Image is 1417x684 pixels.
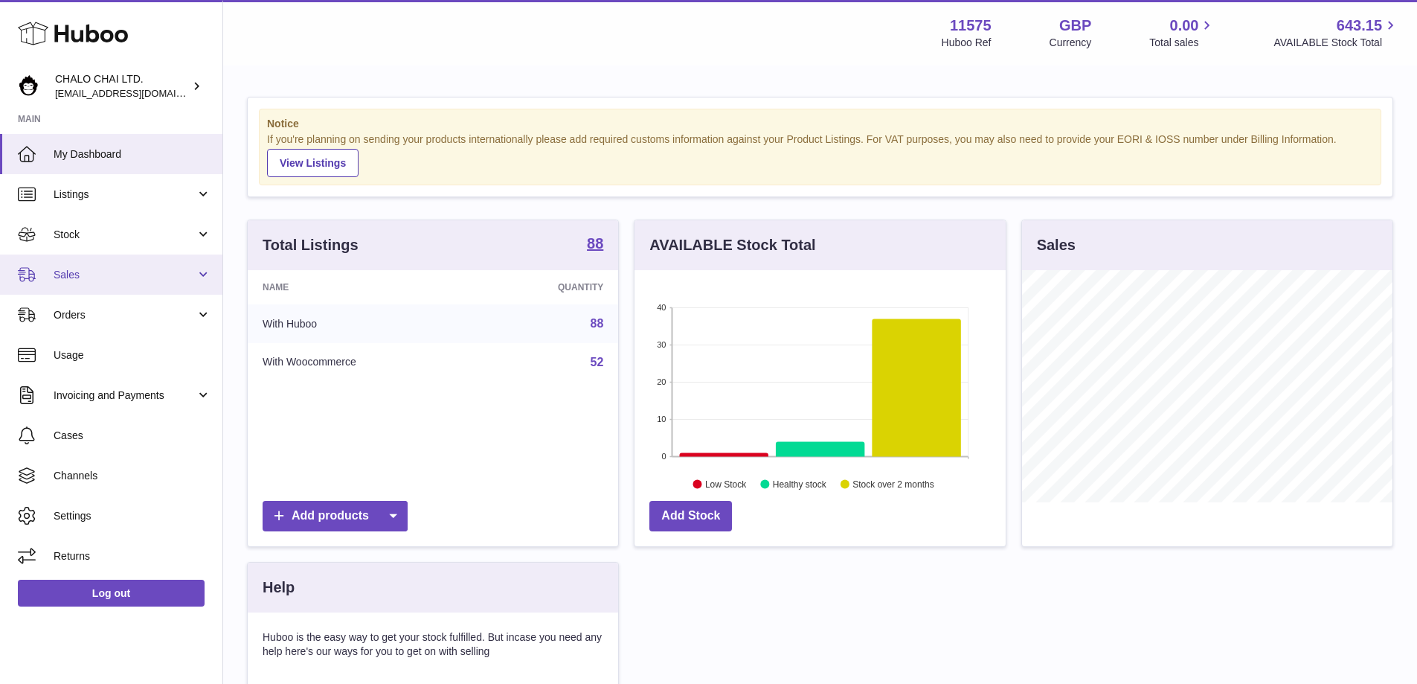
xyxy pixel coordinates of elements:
[773,479,827,489] text: Healthy stock
[1273,36,1399,50] span: AVAILABLE Stock Total
[18,75,40,98] img: Chalo@chalocompany.com
[54,469,211,483] span: Channels
[55,72,189,100] div: CHALO CHAI LTD.
[1149,36,1215,50] span: Total sales
[263,578,295,598] h3: Help
[54,549,211,563] span: Returns
[263,501,408,531] a: Add products
[662,452,666,461] text: 0
[54,389,196,403] span: Invoicing and Payments
[587,236,603,251] strong: 88
[54,348,211,362] span: Usage
[267,117,1373,131] strong: Notice
[649,235,815,255] h3: AVAILABLE Stock Total
[54,228,196,242] span: Stock
[1337,16,1382,36] span: 643.15
[55,87,219,99] span: [EMAIL_ADDRESS][DOMAIN_NAME]
[1050,36,1092,50] div: Currency
[1149,16,1215,50] a: 0.00 Total sales
[591,317,604,330] a: 88
[54,188,196,202] span: Listings
[1037,235,1076,255] h3: Sales
[658,415,666,423] text: 10
[478,270,618,304] th: Quantity
[263,235,359,255] h3: Total Listings
[54,147,211,162] span: My Dashboard
[267,149,359,177] a: View Listings
[658,303,666,312] text: 40
[942,36,992,50] div: Huboo Ref
[658,340,666,349] text: 30
[267,132,1373,177] div: If you're planning on sending your products internationally please add required customs informati...
[54,429,211,443] span: Cases
[263,630,603,659] p: Huboo is the easy way to get your stock fulfilled. But incase you need any help here's our ways f...
[705,479,747,489] text: Low Stock
[658,377,666,386] text: 20
[1273,16,1399,50] a: 643.15 AVAILABLE Stock Total
[248,343,478,382] td: With Woocommerce
[248,270,478,304] th: Name
[54,509,211,523] span: Settings
[587,236,603,254] a: 88
[54,268,196,282] span: Sales
[1170,16,1199,36] span: 0.00
[54,308,196,322] span: Orders
[1059,16,1091,36] strong: GBP
[248,304,478,343] td: With Huboo
[591,356,604,368] a: 52
[18,580,205,607] a: Log out
[649,501,732,531] a: Add Stock
[950,16,992,36] strong: 11575
[853,479,934,489] text: Stock over 2 months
